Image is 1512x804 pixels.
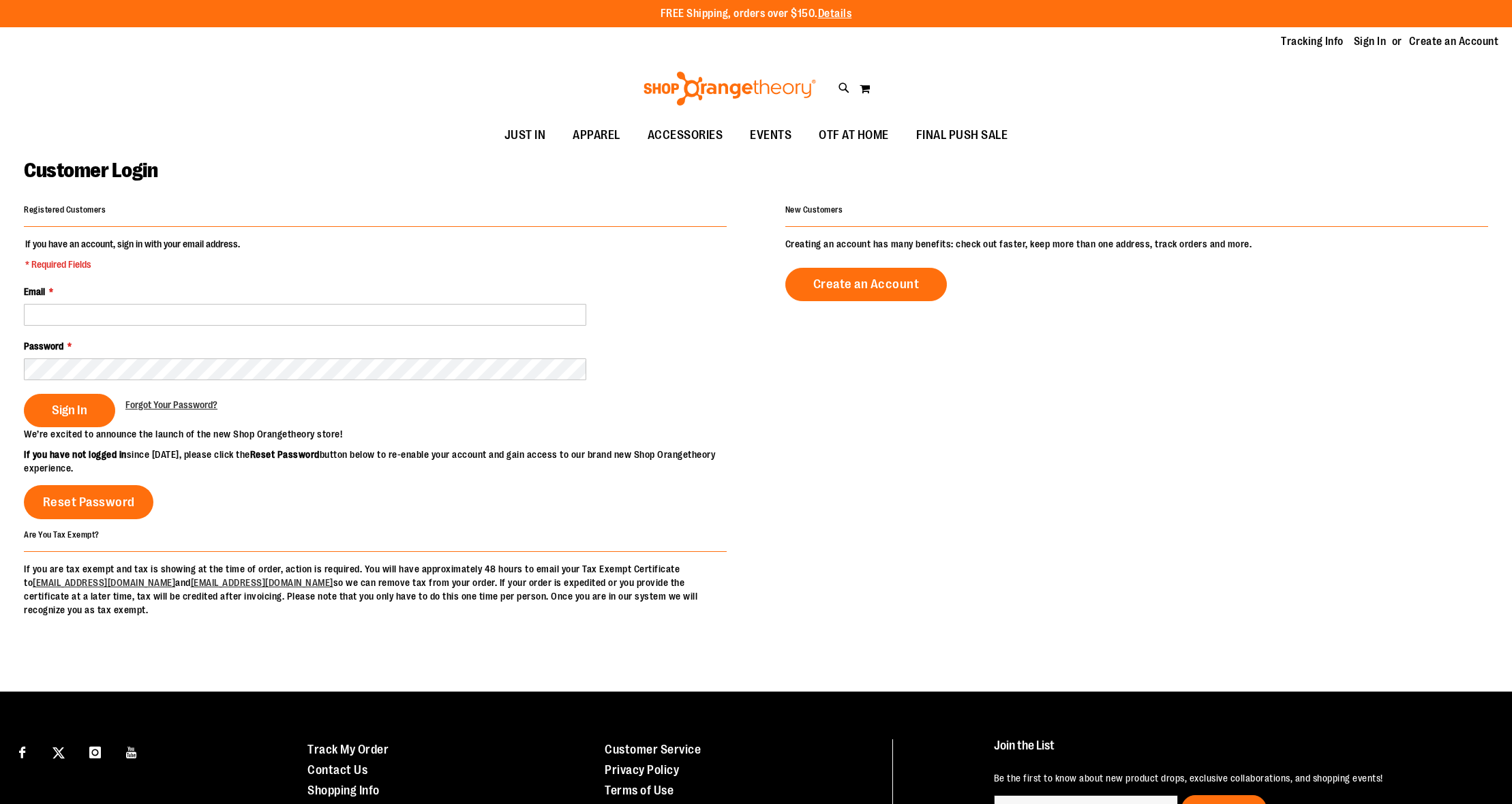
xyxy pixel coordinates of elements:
a: Sign In [1354,34,1387,49]
span: Email [24,286,45,297]
a: Tracking Info [1281,34,1344,49]
p: Creating an account has many benefits: check out faster, keep more than one address, track orders... [785,237,1488,251]
span: ACCESSORIES [648,120,723,151]
p: Be the first to know about new product drops, exclusive collaborations, and shopping events! [994,771,1477,785]
a: [EMAIL_ADDRESS][DOMAIN_NAME] [33,577,175,588]
span: JUST IN [504,120,546,151]
span: Password [24,341,63,352]
strong: If you have not logged in [24,449,127,460]
span: APPAREL [573,120,620,151]
h4: Join the List [994,739,1477,764]
p: since [DATE], please click the button below to re-enable your account and gain access to our bran... [24,448,756,475]
span: Reset Password [43,495,135,510]
span: Customer Login [24,159,157,182]
a: Details [818,7,852,20]
p: If you are tax exempt and tax is showing at the time of order, action is required. You will have ... [24,562,727,617]
a: Visit our Youtube page [120,739,144,763]
a: Visit our Instagram page [83,739,107,763]
span: Create an Account [813,277,920,292]
p: FREE Shipping, orders over $150. [661,6,852,22]
span: FINAL PUSH SALE [916,120,1008,151]
button: Sign In [24,394,115,427]
a: ACCESSORIES [634,120,737,151]
a: Terms of Use [605,784,674,797]
a: Contact Us [307,763,367,777]
span: * Required Fields [25,258,240,271]
a: Customer Service [605,743,701,756]
a: Create an Account [1409,34,1499,49]
img: Shop Orangetheory [641,72,818,106]
strong: New Customers [785,205,843,215]
a: Track My Order [307,743,389,756]
a: Shopping Info [307,784,380,797]
a: [EMAIL_ADDRESS][DOMAIN_NAME] [191,577,333,588]
a: Visit our X page [47,739,71,763]
span: EVENTS [750,120,791,151]
a: Privacy Policy [605,763,679,777]
img: Twitter [52,747,65,759]
a: Create an Account [785,268,948,301]
a: Visit our Facebook page [10,739,34,763]
span: Forgot Your Password? [125,399,217,410]
legend: If you have an account, sign in with your email address. [24,237,241,271]
strong: Are You Tax Exempt? [24,529,100,539]
p: We’re excited to announce the launch of the new Shop Orangetheory store! [24,427,756,441]
a: APPAREL [559,120,634,151]
a: Forgot Your Password? [125,398,217,412]
strong: Reset Password [250,449,320,460]
a: OTF AT HOME [805,120,903,151]
a: JUST IN [491,120,560,151]
strong: Registered Customers [24,205,106,215]
span: Sign In [52,403,87,418]
a: EVENTS [736,120,805,151]
a: FINAL PUSH SALE [903,120,1022,151]
a: Reset Password [24,485,153,519]
span: OTF AT HOME [819,120,889,151]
